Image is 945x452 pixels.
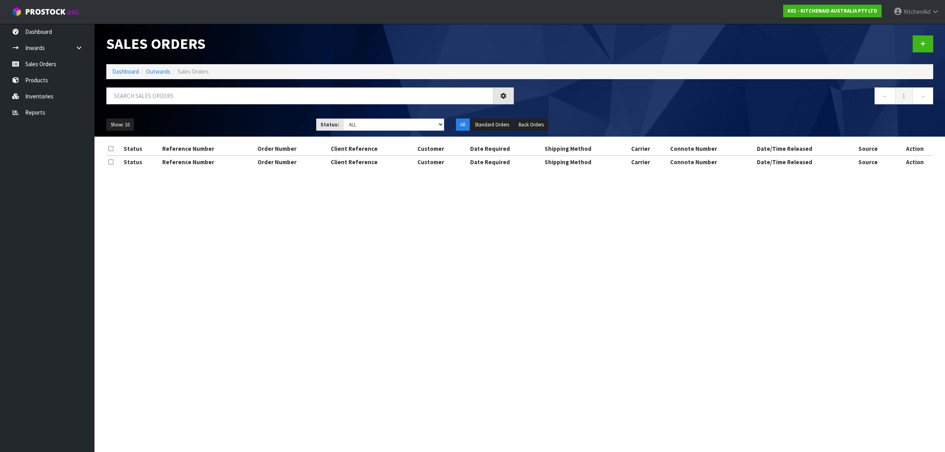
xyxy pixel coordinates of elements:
input: Search sales orders [106,87,493,104]
th: Connote Number [668,143,755,155]
th: Status [122,156,160,168]
a: Dashboard [112,68,139,75]
th: Shipping Method [543,143,629,155]
th: Date/Time Released [755,143,856,155]
th: Date/Time Released [755,156,856,168]
h1: Sales Orders [106,35,514,52]
th: Order Number [256,156,329,168]
th: Customer [415,143,468,155]
span: Sales Orders [178,68,209,75]
a: 1 [895,87,913,104]
th: Reference Number [160,143,256,155]
th: Carrier [629,143,668,155]
th: Source [856,143,896,155]
a: → [912,87,933,104]
th: Order Number [256,143,329,155]
a: ← [875,87,895,104]
small: WMS [67,9,79,16]
th: Carrier [629,156,668,168]
span: KitchenAid [904,8,930,15]
th: Date Required [468,156,543,168]
th: Action [896,143,933,155]
th: Status [122,143,160,155]
span: ProStock [25,7,65,17]
strong: Status: [321,121,339,128]
th: Shipping Method [543,156,629,168]
th: Customer [415,156,468,168]
th: Client Reference [329,143,415,155]
th: Source [856,156,896,168]
button: Show: 10 [106,119,134,131]
th: Action [896,156,933,168]
img: cube-alt.png [12,7,22,17]
a: Outwards [146,68,170,75]
th: Connote Number [668,156,755,168]
strong: K01 - KITCHENAID AUSTRALIA PTY LTD [787,7,877,14]
th: Client Reference [329,156,415,168]
th: Date Required [468,143,543,155]
nav: Page navigation [526,87,933,107]
button: Back Orders [514,119,548,131]
button: All [456,119,470,131]
th: Reference Number [160,156,256,168]
button: Standard Orders [471,119,513,131]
